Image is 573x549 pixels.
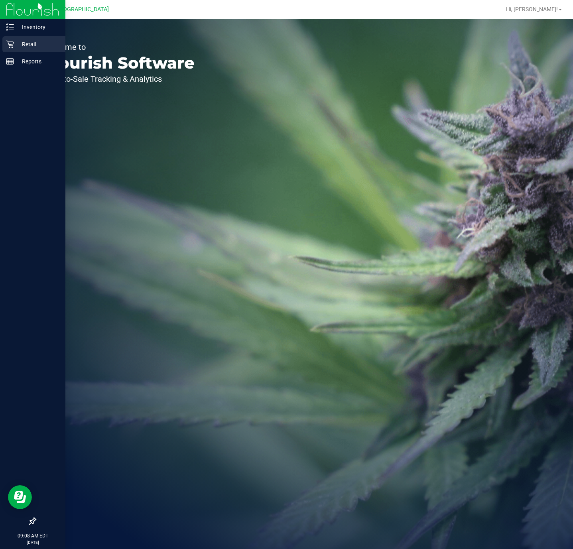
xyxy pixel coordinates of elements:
p: [DATE] [4,539,62,545]
p: 09:08 AM EDT [4,532,62,539]
span: Hi, [PERSON_NAME]! [506,6,558,12]
p: Retail [14,39,62,49]
span: [GEOGRAPHIC_DATA] [54,6,109,13]
inline-svg: Retail [6,40,14,48]
p: Welcome to [43,43,195,51]
inline-svg: Inventory [6,23,14,31]
p: Reports [14,57,62,66]
inline-svg: Reports [6,57,14,65]
p: Inventory [14,22,62,32]
p: Flourish Software [43,55,195,71]
p: Seed-to-Sale Tracking & Analytics [43,75,195,83]
iframe: Resource center [8,485,32,509]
